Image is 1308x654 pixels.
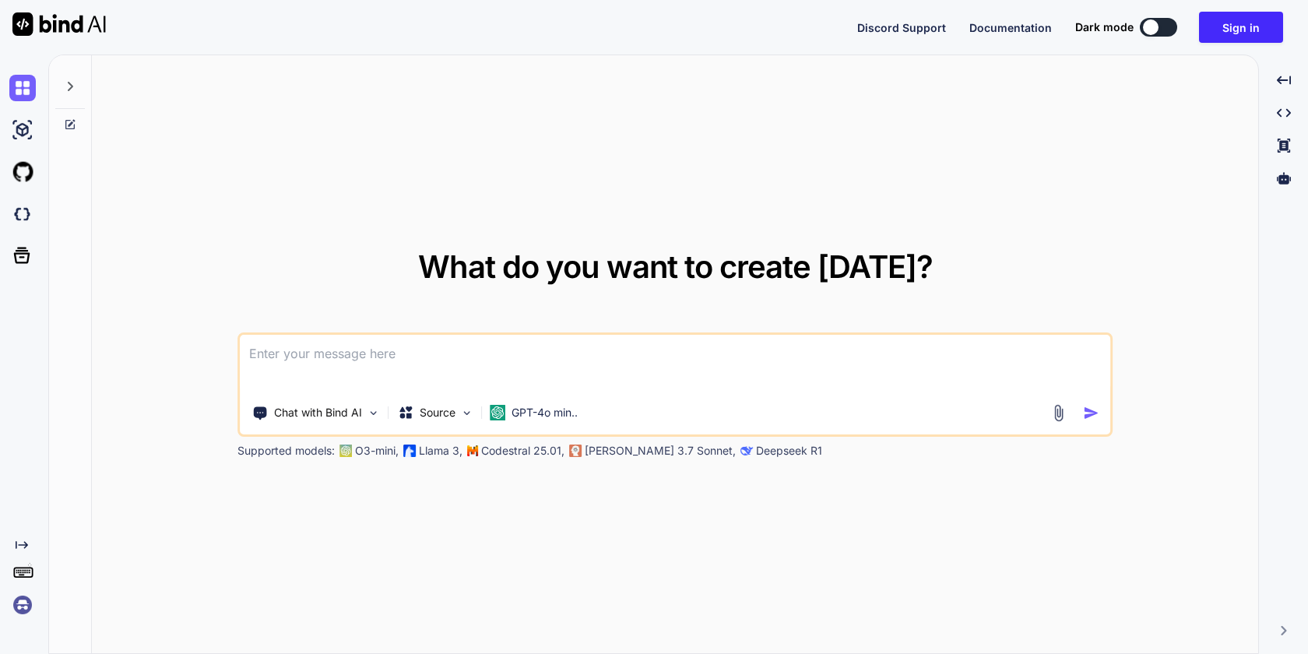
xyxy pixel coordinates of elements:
[857,19,946,36] button: Discord Support
[237,443,335,459] p: Supported models:
[969,21,1052,34] span: Documentation
[420,405,455,420] p: Source
[9,159,36,185] img: githubLight
[367,406,380,420] img: Pick Tools
[9,75,36,101] img: chat
[756,443,822,459] p: Deepseek R1
[969,19,1052,36] button: Documentation
[274,405,362,420] p: Chat with Bind AI
[9,201,36,227] img: darkCloudIdeIcon
[460,406,473,420] img: Pick Models
[467,445,478,456] img: Mistral-AI
[419,443,462,459] p: Llama 3,
[1050,404,1067,422] img: attachment
[569,445,582,457] img: claude
[355,443,399,459] p: O3-mini,
[1075,19,1134,35] span: Dark mode
[9,117,36,143] img: ai-studio
[9,592,36,618] img: signin
[857,21,946,34] span: Discord Support
[1083,405,1099,421] img: icon
[339,445,352,457] img: GPT-4
[403,445,416,457] img: Llama2
[1199,12,1283,43] button: Sign in
[481,443,564,459] p: Codestral 25.01,
[490,405,505,420] img: GPT-4o mini
[418,248,933,286] span: What do you want to create [DATE]?
[512,405,578,420] p: GPT-4o min..
[585,443,736,459] p: [PERSON_NAME] 3.7 Sonnet,
[740,445,753,457] img: claude
[12,12,106,36] img: Bind AI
